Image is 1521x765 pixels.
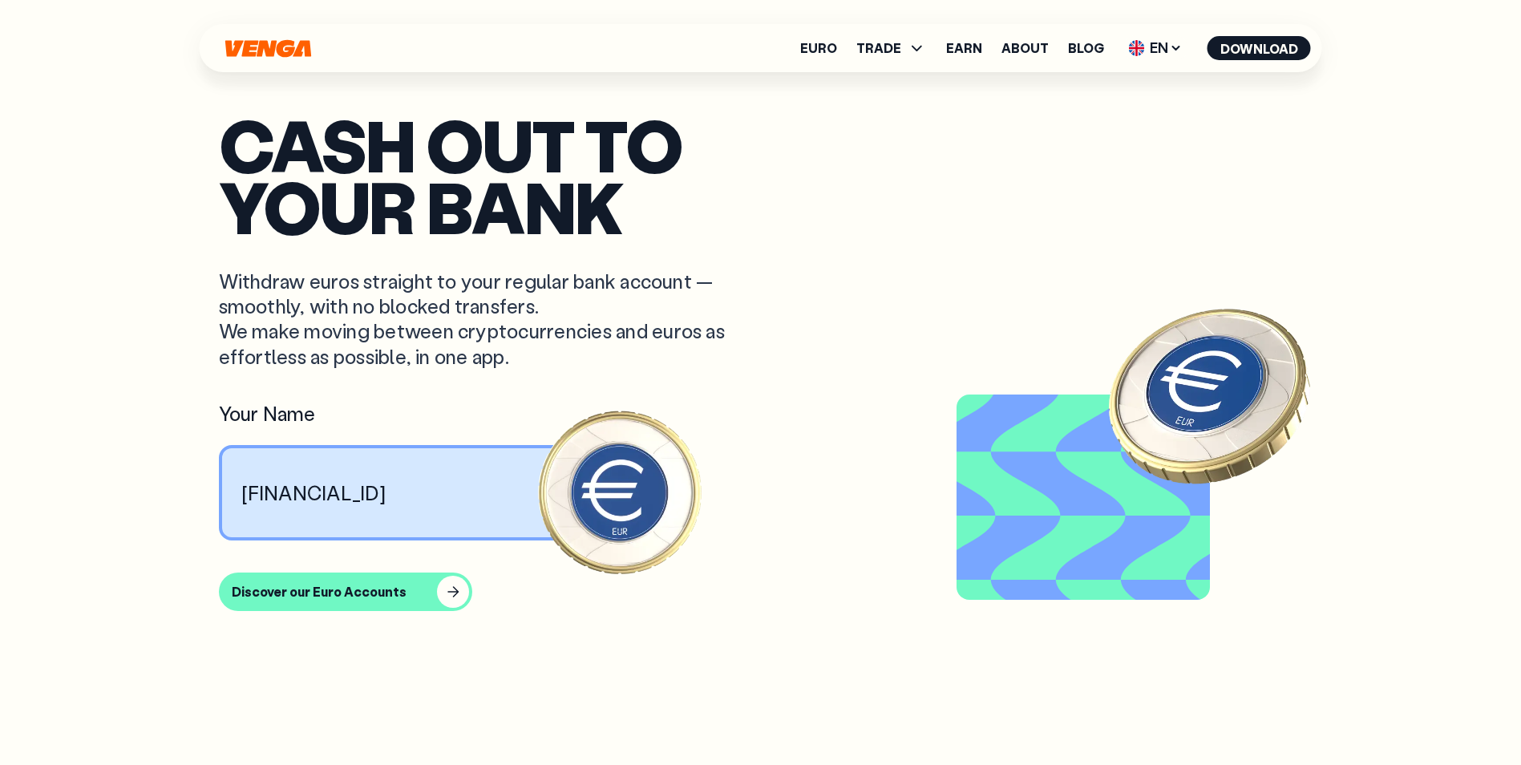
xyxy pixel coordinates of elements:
a: Discover our Euro Accounts [219,573,1303,611]
div: Discover our Euro Accounts [232,584,407,600]
a: Euro [800,42,837,55]
a: About [1001,42,1049,55]
img: flag-uk [1129,40,1145,56]
span: EN [1123,35,1188,61]
svg: Home [224,39,314,58]
a: Earn [946,42,982,55]
a: Blog [1068,42,1104,55]
span: TRADE [856,42,901,55]
button: Download [1207,36,1311,60]
span: TRADE [856,38,927,58]
p: Withdraw euros straight to your regular bank account — smoothly, with no blocked transfers. We ma... [219,269,726,369]
p: Cash out to your bank [219,114,1303,237]
video: Video background [963,401,1203,593]
img: EURO coin [1090,274,1330,515]
button: Discover our Euro Accounts [219,573,472,611]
